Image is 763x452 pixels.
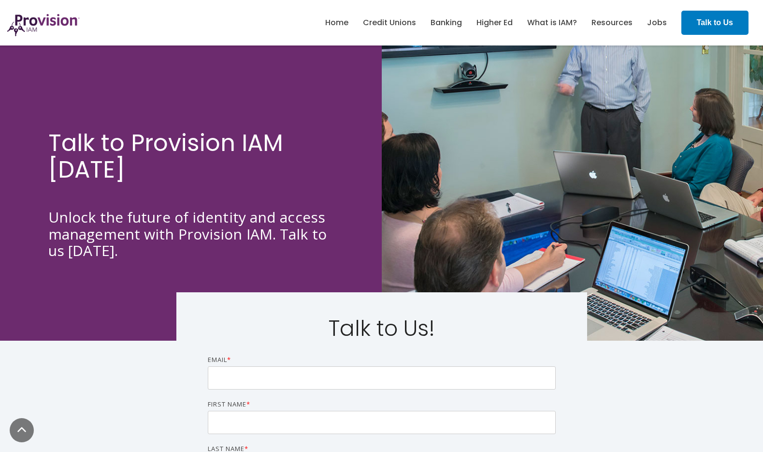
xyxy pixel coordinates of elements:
[697,18,733,27] strong: Talk to Us
[48,127,283,186] span: Talk to Provision IAM [DATE]
[48,207,327,260] span: Unlock the future of identity and access management with Provision IAM. Talk to us [DATE].
[363,15,416,31] a: Credit Unions
[681,11,749,35] a: Talk to Us
[208,316,556,341] h2: Talk to Us!
[647,15,667,31] a: Jobs
[325,15,348,31] a: Home
[318,7,674,38] nav: menu
[7,14,80,36] img: ProvisionIAM-Logo-Purple
[476,15,513,31] a: Higher Ed
[208,400,246,408] span: First name
[527,15,577,31] a: What is IAM?
[208,355,227,364] span: Email
[591,15,633,31] a: Resources
[431,15,462,31] a: Banking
